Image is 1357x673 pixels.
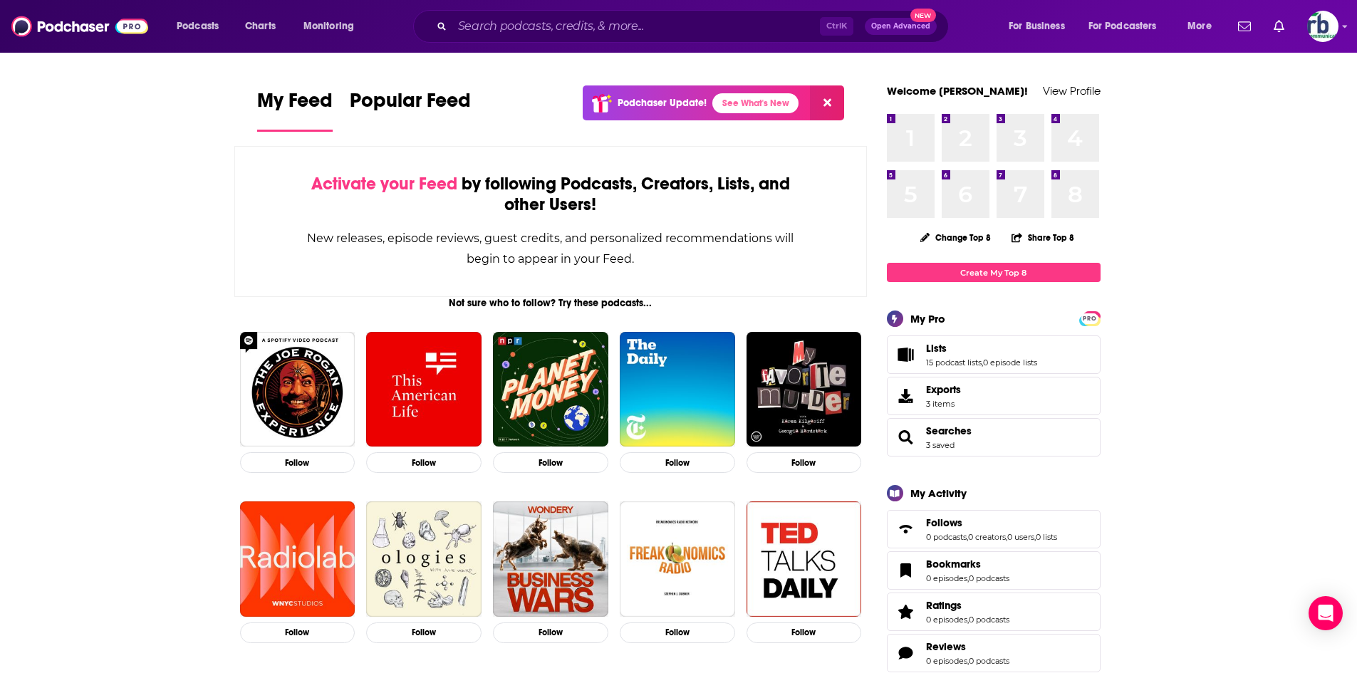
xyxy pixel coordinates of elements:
[865,18,937,35] button: Open AdvancedNew
[892,386,920,406] span: Exports
[887,263,1101,282] a: Create My Top 8
[887,418,1101,457] span: Searches
[747,622,862,643] button: Follow
[1307,11,1338,42] button: Show profile menu
[926,573,967,583] a: 0 episodes
[892,427,920,447] a: Searches
[926,558,1009,570] a: Bookmarks
[1006,532,1007,542] span: ,
[926,424,972,437] a: Searches
[620,332,735,447] img: The Daily
[926,358,982,367] a: 15 podcast lists
[11,13,148,40] img: Podchaser - Follow, Share and Rate Podcasts
[1036,532,1057,542] a: 0 lists
[236,15,284,38] a: Charts
[293,15,373,38] button: open menu
[926,615,967,625] a: 0 episodes
[240,452,355,473] button: Follow
[926,383,961,396] span: Exports
[887,335,1101,374] span: Lists
[1007,532,1034,542] a: 0 users
[350,88,471,132] a: Popular Feed
[427,10,962,43] div: Search podcasts, credits, & more...
[245,16,276,36] span: Charts
[452,15,820,38] input: Search podcasts, credits, & more...
[926,516,962,529] span: Follows
[969,615,1009,625] a: 0 podcasts
[747,332,862,447] img: My Favorite Murder with Karen Kilgariff and Georgia Hardstark
[967,532,968,542] span: ,
[1079,15,1177,38] button: open menu
[493,332,608,447] img: Planet Money
[1009,16,1065,36] span: For Business
[493,501,608,617] img: Business Wars
[1268,14,1290,38] a: Show notifications dropdown
[1034,532,1036,542] span: ,
[493,452,608,473] button: Follow
[999,15,1083,38] button: open menu
[887,551,1101,590] span: Bookmarks
[892,560,920,580] a: Bookmarks
[892,519,920,539] a: Follows
[926,599,962,612] span: Ratings
[912,229,1000,246] button: Change Top 8
[926,342,947,355] span: Lists
[240,622,355,643] button: Follow
[1043,84,1101,98] a: View Profile
[871,23,930,30] span: Open Advanced
[1232,14,1257,38] a: Show notifications dropdown
[926,640,966,653] span: Reviews
[887,593,1101,631] span: Ratings
[1088,16,1157,36] span: For Podcasters
[257,88,333,132] a: My Feed
[306,228,796,269] div: New releases, episode reviews, guest credits, and personalized recommendations will begin to appe...
[747,452,862,473] button: Follow
[926,532,967,542] a: 0 podcasts
[887,84,1028,98] a: Welcome [PERSON_NAME]!
[926,399,961,409] span: 3 items
[969,573,1009,583] a: 0 podcasts
[910,486,967,500] div: My Activity
[311,173,457,194] span: Activate your Feed
[350,88,471,121] span: Popular Feed
[1307,11,1338,42] span: Logged in as johannarb
[926,342,1037,355] a: Lists
[1177,15,1229,38] button: open menu
[620,501,735,617] img: Freakonomics Radio
[618,97,707,109] p: Podchaser Update!
[366,501,482,617] img: Ologies with Alie Ward
[969,656,1009,666] a: 0 podcasts
[887,634,1101,672] span: Reviews
[926,640,1009,653] a: Reviews
[366,622,482,643] button: Follow
[1081,313,1098,323] a: PRO
[967,615,969,625] span: ,
[967,656,969,666] span: ,
[926,440,955,450] a: 3 saved
[910,9,936,22] span: New
[1011,224,1075,251] button: Share Top 8
[887,510,1101,548] span: Follows
[240,332,355,447] img: The Joe Rogan Experience
[493,622,608,643] button: Follow
[892,643,920,663] a: Reviews
[983,358,1037,367] a: 0 episode lists
[306,174,796,215] div: by following Podcasts, Creators, Lists, and other Users!
[234,297,868,309] div: Not sure who to follow? Try these podcasts...
[712,93,799,113] a: See What's New
[926,516,1057,529] a: Follows
[747,501,862,617] img: TED Talks Daily
[820,17,853,36] span: Ctrl K
[1307,11,1338,42] img: User Profile
[1187,16,1212,36] span: More
[967,573,969,583] span: ,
